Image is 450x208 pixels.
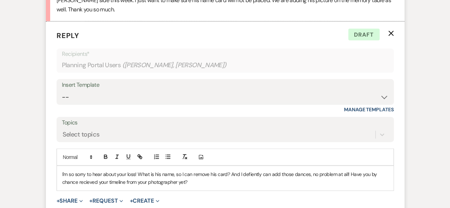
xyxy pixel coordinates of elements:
label: Topics [62,118,388,128]
div: Planning Portal Users [62,58,388,72]
button: Share [57,198,83,204]
div: Insert Template [62,80,388,90]
p: I'm so sorry to hear about your loss! What is his name, so I can remove his card? And I defiently... [62,170,388,186]
span: ( [PERSON_NAME], [PERSON_NAME] ) [122,60,227,70]
span: Draft [348,29,380,41]
div: Select topics [63,130,100,139]
button: Request [89,198,123,204]
span: + [57,198,60,204]
p: Recipients* [62,49,388,59]
a: Manage Templates [344,106,394,113]
span: + [89,198,92,204]
span: Reply [57,31,79,40]
button: Create [129,198,159,204]
span: + [129,198,133,204]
